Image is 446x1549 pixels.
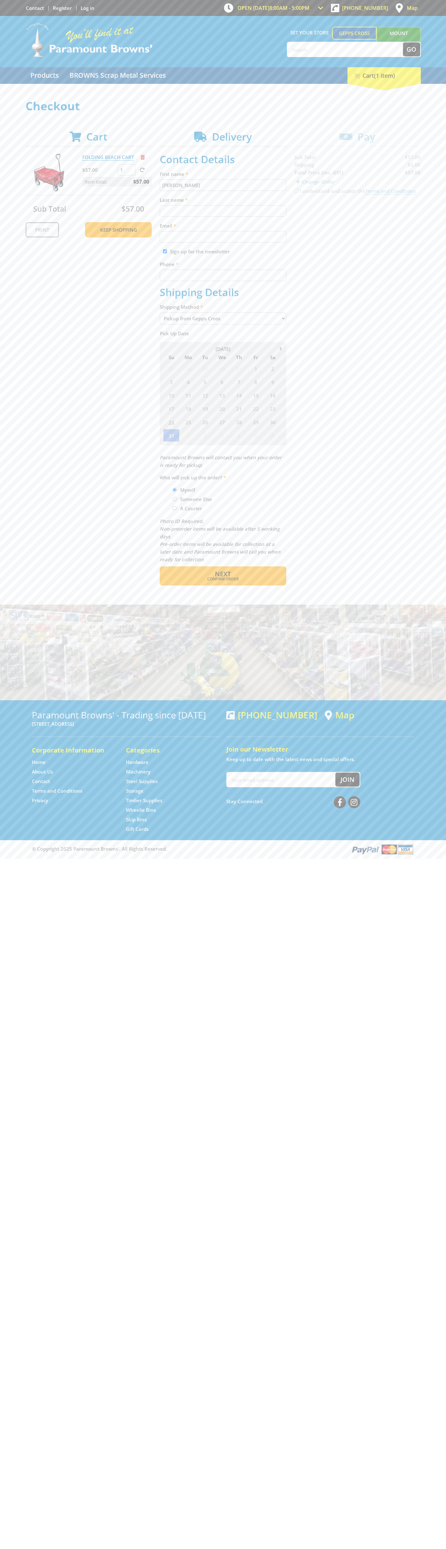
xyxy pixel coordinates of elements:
img: Paramount Browns' [26,22,153,58]
label: Someone Else [178,494,214,505]
span: Sub Total [33,204,66,214]
span: $57.00 [133,177,149,186]
span: 29 [248,416,264,428]
a: Go to the Steel Supplies page [126,778,158,785]
span: Mo [180,353,196,361]
span: 3 [163,375,179,388]
em: Paramount Browns will contact you when your order is ready for pickup [160,454,281,468]
button: Go [403,42,420,56]
label: A Courier [178,503,204,514]
span: 5 [248,429,264,442]
span: Next [215,570,231,578]
span: 10 [163,389,179,402]
span: 27 [163,362,179,375]
span: 4 [231,429,247,442]
span: 19 [197,402,213,415]
p: $57.00 [82,166,116,174]
span: 24 [163,416,179,428]
label: Phone [160,260,286,268]
span: 8:00am - 5:00pm [269,4,310,11]
input: Please select who will pick up the order. [172,488,177,492]
img: FOLDING BEACH CART [32,153,70,192]
a: Go to the Products page [26,67,63,84]
h1: Checkout [26,100,421,113]
a: Go to the registration page [53,5,72,11]
span: 31 [231,362,247,375]
span: Su [163,353,179,361]
input: Please enter your first name. [160,179,286,191]
span: 26 [197,416,213,428]
label: Who will pick up the order? [160,474,286,481]
h2: Shipping Details [160,286,286,298]
span: 9 [265,375,281,388]
a: Mount [PERSON_NAME] [377,27,421,51]
a: Go to the BROWNS Scrap Metal Services page [65,67,171,84]
span: 2 [265,362,281,375]
label: Pick Up Date [160,330,286,337]
span: Sa [265,353,281,361]
a: Go to the About Us page [32,768,53,775]
span: 13 [214,389,230,402]
span: 2 [197,429,213,442]
label: Email [160,222,286,229]
span: Set your store [287,27,333,38]
span: 25 [180,416,196,428]
span: 20 [214,402,230,415]
input: Please select who will pick up the order. [172,497,177,501]
a: Remove from cart [141,154,145,160]
input: Your email address [227,773,335,787]
span: 4 [180,375,196,388]
p: Item total: [82,177,152,186]
span: 6 [214,375,230,388]
span: 28 [231,416,247,428]
label: Last name [160,196,286,204]
span: 28 [180,362,196,375]
span: Th [231,353,247,361]
input: Please select who will pick up the order. [172,506,177,510]
h2: Contact Details [160,153,286,165]
span: [DATE] [216,346,230,352]
a: Go to the Contact page [32,778,50,785]
span: 3 [214,429,230,442]
a: Go to the Skip Bins page [126,816,147,823]
a: Go to the Gift Cards page [126,826,149,833]
span: 7 [231,375,247,388]
a: Go to the Terms and Conditions page [32,788,82,794]
a: Go to the Home page [32,759,46,766]
span: 30 [214,362,230,375]
label: First name [160,170,286,178]
a: Print [26,222,59,237]
a: View a map of Gepps Cross location [325,710,354,720]
a: Log in [81,5,94,11]
span: 15 [248,389,264,402]
h5: Categories [126,746,207,755]
span: Confirm order [173,577,273,581]
span: 11 [180,389,196,402]
span: 21 [231,402,247,415]
span: 6 [265,429,281,442]
span: Tu [197,353,213,361]
span: 1 [248,362,264,375]
div: [PHONE_NUMBER] [226,710,317,720]
span: 22 [248,402,264,415]
span: OPEN [DATE] [238,4,310,11]
a: Go to the Timber Supplies page [126,797,162,804]
a: Go to the Hardware page [126,759,149,766]
a: Go to the Wheelie Bins page [126,807,156,813]
span: 8 [248,375,264,388]
span: 14 [231,389,247,402]
span: 5 [197,375,213,388]
h5: Corporate Information [32,746,113,755]
h3: Paramount Browns' - Trading since [DATE] [32,710,220,720]
span: 17 [163,402,179,415]
h5: Join our Newsletter [226,745,414,754]
span: 1 [180,429,196,442]
span: 12 [197,389,213,402]
p: Keep up to date with the latest news and special offers. [226,755,414,763]
span: 23 [265,402,281,415]
span: Cart [86,130,107,143]
a: Gepps Cross [332,27,377,40]
span: $57.00 [121,204,144,214]
label: Shipping Method [160,303,286,311]
span: 31 [163,429,179,442]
